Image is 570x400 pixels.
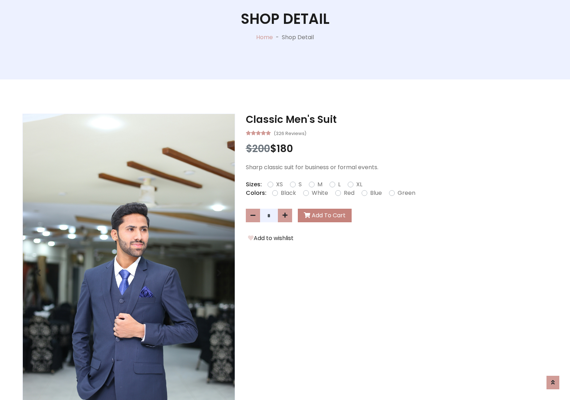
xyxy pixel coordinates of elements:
p: Sizes: [246,180,262,189]
label: Green [398,189,415,197]
h3: $ [246,143,548,155]
span: $200 [246,142,270,156]
p: Sharp classic suit for business or formal events. [246,163,548,172]
button: Add To Cart [298,209,352,222]
a: Home [256,33,273,41]
h1: Shop Detail [241,10,330,27]
p: - [273,33,282,42]
p: Colors: [246,189,266,197]
small: (326 Reviews) [274,129,306,137]
label: Black [281,189,296,197]
h3: Classic Men's Suit [246,114,548,126]
label: S [299,180,302,189]
label: White [312,189,328,197]
p: Shop Detail [282,33,314,42]
span: 180 [276,142,293,156]
label: L [338,180,341,189]
label: Red [344,189,354,197]
label: XL [356,180,362,189]
label: XS [276,180,283,189]
label: Blue [370,189,382,197]
label: M [317,180,322,189]
button: Add to wishlist [246,234,296,243]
